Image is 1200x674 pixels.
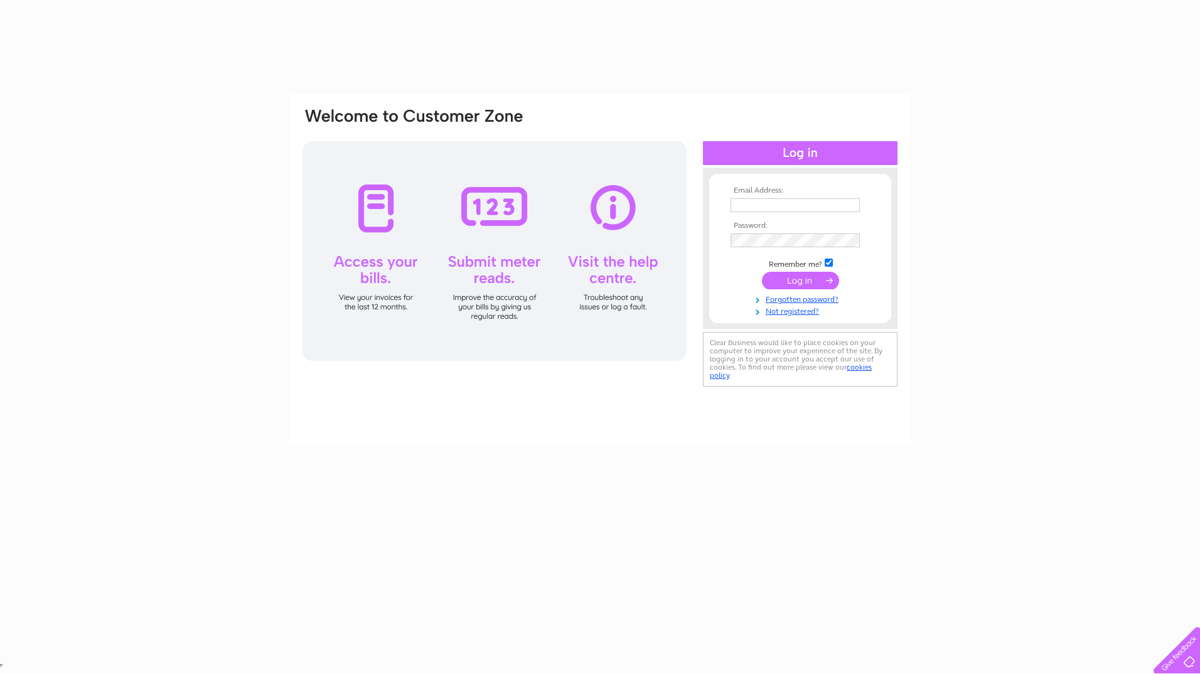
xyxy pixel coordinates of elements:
a: Forgotten password? [731,292,873,304]
input: Submit [762,272,839,289]
a: cookies policy [710,363,872,380]
th: Email Address: [727,186,873,195]
th: Password: [727,222,873,230]
a: Not registered? [731,304,873,316]
div: Clear Business would like to place cookies on your computer to improve your experience of the sit... [703,332,897,387]
td: Remember me? [727,257,873,269]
